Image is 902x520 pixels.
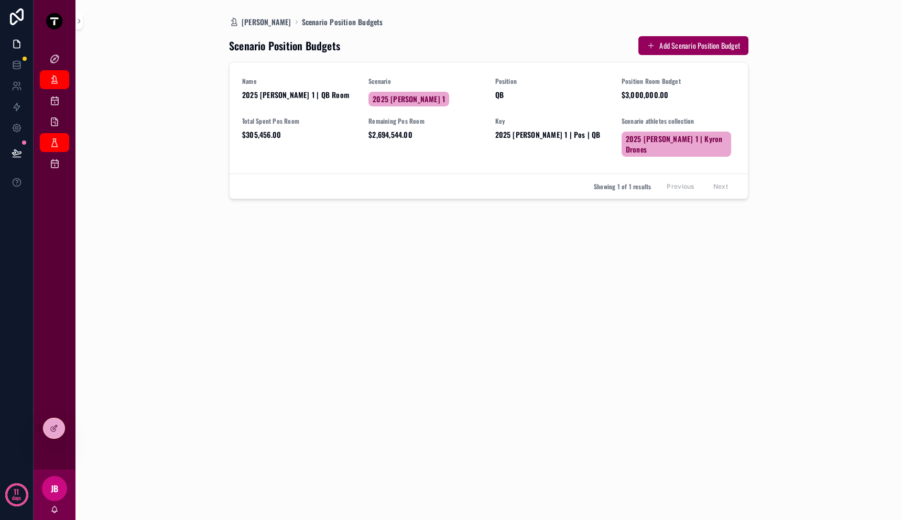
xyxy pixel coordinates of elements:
h1: Scenario Position Budgets [229,38,340,53]
p: days [12,491,21,505]
a: Scenario Position Budgets [302,17,383,27]
span: Scenario [368,77,482,85]
span: Position [495,77,609,85]
p: 11 [14,486,19,497]
span: Key [495,117,609,125]
a: Name2025 [PERSON_NAME] 1 | QB RoomScenario2025 [PERSON_NAME] 1PositionQBPosition Room Budget$3,00... [230,62,748,174]
span: 2025 [PERSON_NAME] 1 [373,94,445,104]
div: scrollable content [34,42,75,187]
span: Total Spent Pos Room [242,117,356,125]
span: $2,694,544.00 [368,129,482,140]
span: Position Room Budget [622,77,735,85]
span: [PERSON_NAME] [242,17,291,27]
img: App logo [46,13,63,29]
span: 2025 [PERSON_NAME] 1 | Kyron Drones [626,134,727,155]
span: Remaining Pos Room [368,117,482,125]
span: 2025 [PERSON_NAME] 1 | Pos | QB [495,129,609,140]
button: Add Scenario Position Budget [638,36,748,55]
span: QB [495,90,504,100]
a: [PERSON_NAME] [229,17,291,27]
span: Scenario athletes collection [622,117,735,125]
span: $305,456.00 [242,129,356,140]
a: 2025 [PERSON_NAME] 1 | Kyron Drones [622,132,731,157]
span: $3,000,000.00 [622,90,735,100]
a: 2025 [PERSON_NAME] 1 [368,92,449,106]
span: JB [51,482,58,495]
span: Name [242,77,356,85]
span: 2025 [PERSON_NAME] 1 | QB Room [242,90,356,100]
span: Showing 1 of 1 results [594,182,651,191]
